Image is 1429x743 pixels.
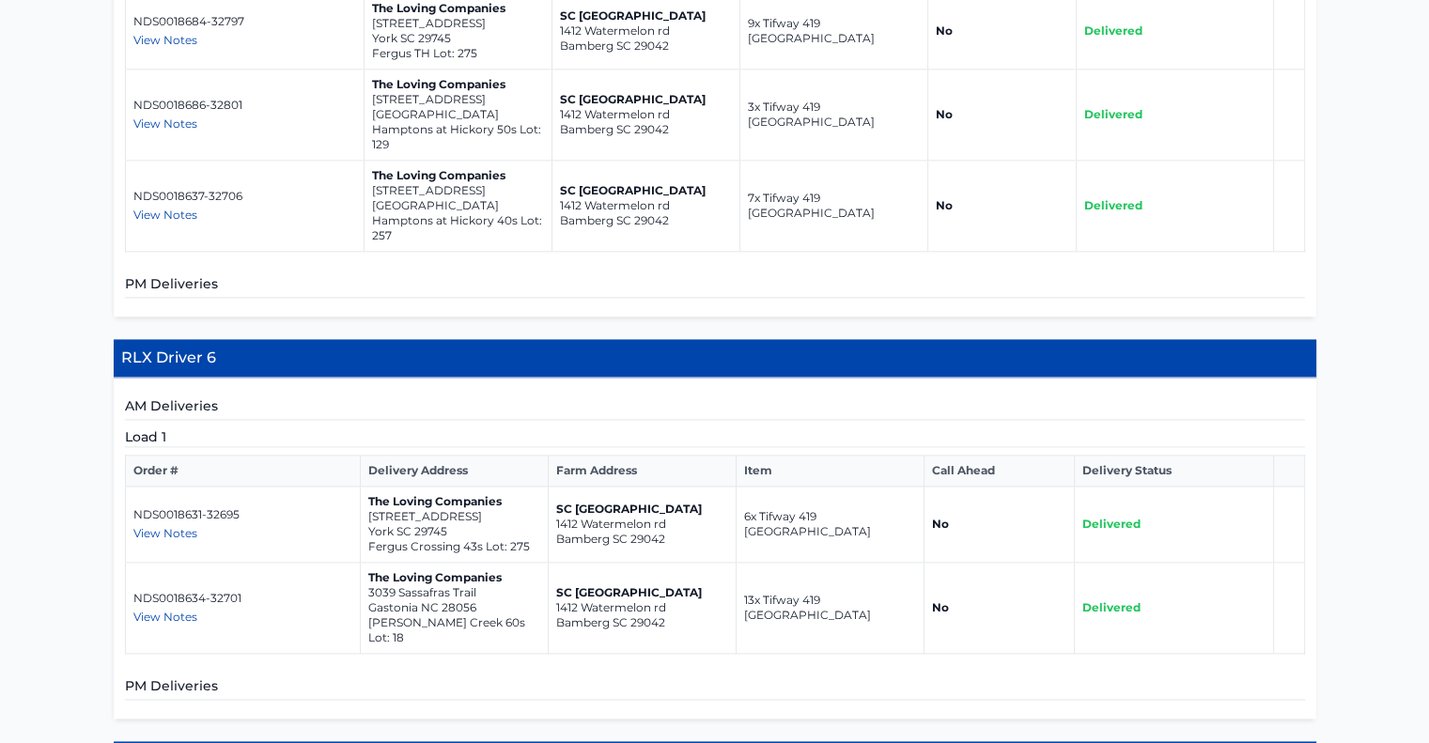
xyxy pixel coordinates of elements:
[368,570,540,585] p: The Loving Companies
[133,33,197,47] span: View Notes
[125,676,1305,700] h5: PM Deliveries
[739,161,927,252] td: 7x Tifway 419 [GEOGRAPHIC_DATA]
[372,198,544,213] p: [GEOGRAPHIC_DATA]
[133,116,197,131] span: View Notes
[936,198,953,212] strong: No
[372,77,544,92] p: The Loving Companies
[549,456,737,487] th: Farm Address
[368,494,540,509] p: The Loving Companies
[560,198,732,213] p: 1412 Watermelon rd
[368,600,540,615] p: Gastonia NC 28056
[560,8,732,23] p: SC [GEOGRAPHIC_DATA]
[1082,600,1141,614] span: Delivered
[368,615,540,645] p: [PERSON_NAME] Creek 60s Lot: 18
[125,427,1305,447] h5: Load 1
[560,183,732,198] p: SC [GEOGRAPHIC_DATA]
[133,591,353,606] p: NDS0018634-32701
[556,585,728,600] p: SC [GEOGRAPHIC_DATA]
[125,456,361,487] th: Order #
[133,14,356,29] p: NDS0018684-32797
[368,509,540,524] p: [STREET_ADDRESS]
[133,610,197,624] span: View Notes
[125,396,1305,420] h5: AM Deliveries
[924,456,1074,487] th: Call Ahead
[560,122,732,137] p: Bamberg SC 29042
[372,213,544,243] p: Hamptons at Hickory 40s Lot: 257
[368,539,540,554] p: Fergus Crossing 43s Lot: 275
[368,585,540,600] p: 3039 Sassafras Trail
[372,183,544,198] p: [STREET_ADDRESS]
[372,1,544,16] p: The Loving Companies
[133,208,197,222] span: View Notes
[133,507,353,522] p: NDS0018631-32695
[1084,23,1142,38] span: Delivered
[1082,517,1141,531] span: Delivered
[556,517,728,532] p: 1412 Watermelon rd
[114,339,1316,378] h4: RLX Driver 6
[1084,198,1142,212] span: Delivered
[372,46,544,61] p: Fergus TH Lot: 275
[737,487,924,563] td: 6x Tifway 419 [GEOGRAPHIC_DATA]
[556,532,728,547] p: Bamberg SC 29042
[560,92,732,107] p: SC [GEOGRAPHIC_DATA]
[372,168,544,183] p: The Loving Companies
[560,213,732,228] p: Bamberg SC 29042
[932,517,949,531] strong: No
[1074,456,1274,487] th: Delivery Status
[556,600,728,615] p: 1412 Watermelon rd
[737,456,924,487] th: Item
[556,615,728,630] p: Bamberg SC 29042
[372,92,544,107] p: [STREET_ADDRESS]
[737,563,924,654] td: 13x Tifway 419 [GEOGRAPHIC_DATA]
[372,31,544,46] p: York SC 29745
[361,456,549,487] th: Delivery Address
[372,107,544,122] p: [GEOGRAPHIC_DATA]
[932,600,949,614] strong: No
[1084,107,1142,121] span: Delivered
[560,23,732,39] p: 1412 Watermelon rd
[936,23,953,38] strong: No
[368,524,540,539] p: York SC 29745
[372,16,544,31] p: [STREET_ADDRESS]
[125,274,1305,298] h5: PM Deliveries
[133,526,197,540] span: View Notes
[560,39,732,54] p: Bamberg SC 29042
[936,107,953,121] strong: No
[739,70,927,161] td: 3x Tifway 419 [GEOGRAPHIC_DATA]
[133,189,356,204] p: NDS0018637-32706
[133,98,356,113] p: NDS0018686-32801
[372,122,544,152] p: Hamptons at Hickory 50s Lot: 129
[560,107,732,122] p: 1412 Watermelon rd
[556,502,728,517] p: SC [GEOGRAPHIC_DATA]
